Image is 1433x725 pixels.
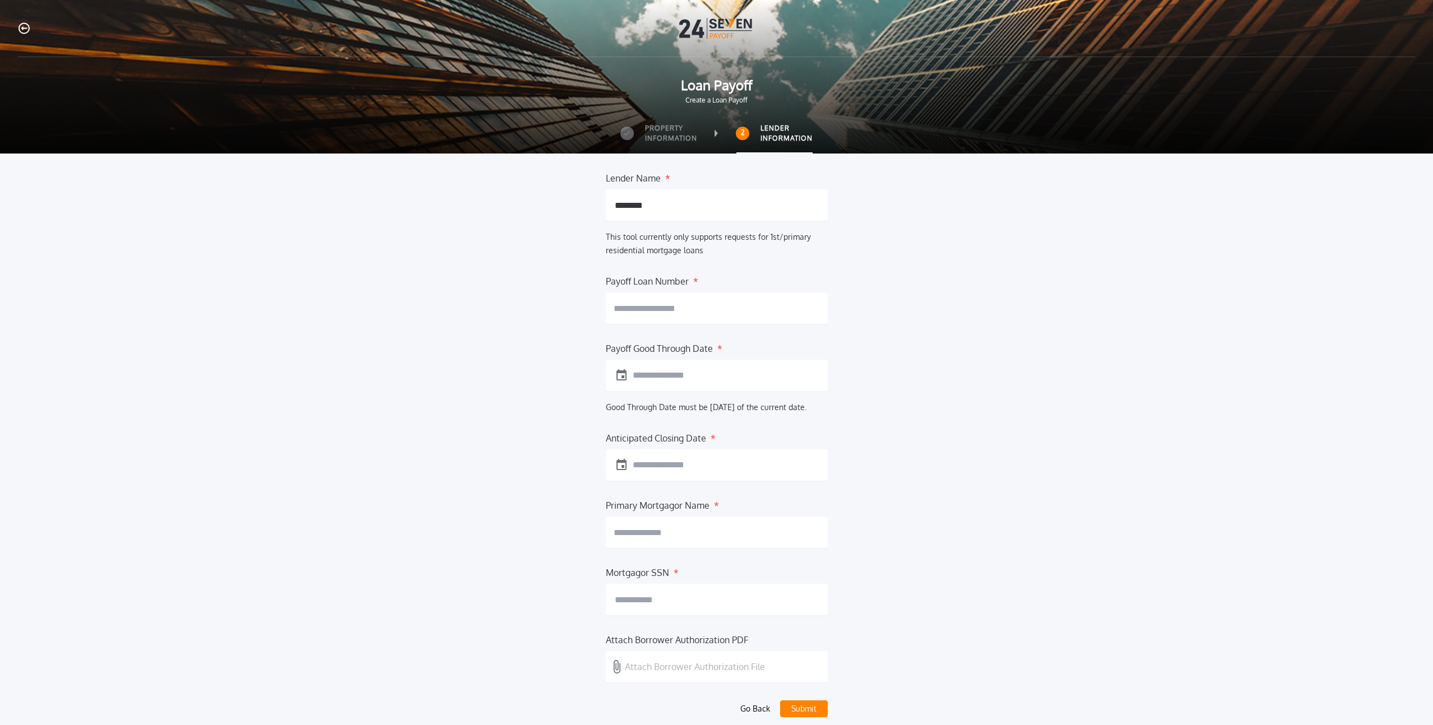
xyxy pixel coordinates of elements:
[780,700,828,717] button: Submit
[741,128,745,137] h2: 2
[606,499,709,508] label: Primary Mortgagor Name
[606,342,713,351] label: Payoff Good Through Date
[606,232,811,255] label: This tool currently only supports requests for 1st/primary residential mortgage loans
[645,123,697,143] label: Property Information
[736,700,775,717] button: Go Back
[18,75,1415,95] span: Loan Payoff
[679,18,754,39] img: Logo
[606,171,661,180] label: Lender Name
[18,95,1415,105] span: Create a Loan Payoff
[606,633,748,642] label: Attach Borrower Authorization PDF
[606,275,689,284] label: Payoff Loan Number
[625,660,765,673] p: Attach Borrower Authorization File
[606,402,806,412] label: Good Through Date must be [DATE] of the current date.
[606,566,669,575] label: Mortgagor SSN
[760,123,813,143] label: Lender Information
[606,431,706,440] label: Anticipated Closing Date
